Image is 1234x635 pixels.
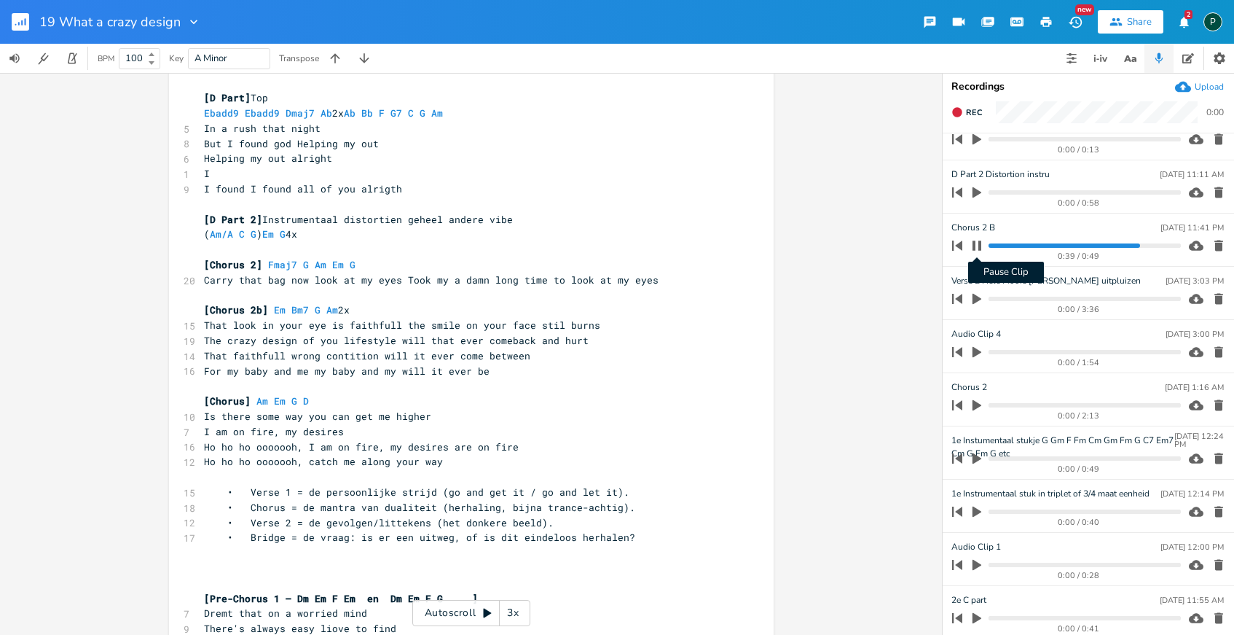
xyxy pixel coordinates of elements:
[1175,79,1224,95] button: Upload
[1166,330,1224,338] div: [DATE] 3:00 PM
[204,607,367,620] span: Dremt that on a worried mind
[361,106,373,120] span: Bb
[204,334,589,347] span: The crazy design of you lifestyle will that ever comeback and hurt
[1160,224,1224,232] div: [DATE] 11:41 PM
[420,106,425,120] span: G
[1127,15,1152,28] div: Share
[204,137,379,150] span: But I found god Helping my out
[977,518,1181,526] div: 0:00 / 0:40
[1203,12,1222,31] div: Piepo
[1160,490,1224,498] div: [DATE] 12:14 PM
[390,106,402,120] span: G7
[951,82,1225,92] div: Recordings
[204,303,350,316] span: 2x
[412,600,530,626] div: Autoscroll
[946,101,988,124] button: Rec
[1166,277,1224,285] div: [DATE] 3:03 PM
[332,258,344,271] span: Em
[204,91,251,104] span: [D Part]
[1160,543,1224,551] div: [DATE] 12:00 PM
[204,365,490,378] span: For my baby and me my baby and my will it ever be
[1195,81,1224,93] div: Upload
[977,146,1181,154] div: 0:00 / 0:13
[204,167,210,180] span: I
[245,106,280,120] span: Ebadd9
[1169,9,1198,35] button: 2
[291,303,309,316] span: Bm7
[951,487,1149,501] span: 1e Instrumentaal stuk in triplet of 3/4 maat eenheid
[951,434,1174,448] span: 1e Instumentaal stukje G Gm F Fm Cm Gm Fm G C7 Em7 Cm G Fm G etc
[350,258,355,271] span: G
[204,152,332,165] span: Helping my out alright
[204,319,600,332] span: That look in your eye is faithfull the smile on your face stil burns
[204,273,659,287] span: Carry that bag now look at my eyes Took my a damn long time to look at my eyes
[204,213,262,226] span: [D Part 2]
[326,303,338,316] span: Am
[431,106,443,120] span: Am
[256,394,268,408] span: Am
[98,55,114,63] div: BPM
[210,227,233,241] span: Am/A
[204,349,530,362] span: That faithfull wrong contition will it ever come between
[204,455,443,468] span: Ho ho ho ooooooh, catch me along your way
[1098,10,1163,34] button: Share
[286,106,315,120] span: Dmaj7
[239,227,245,241] span: C
[204,91,268,104] span: Top
[303,258,309,271] span: G
[951,381,987,394] span: Chorus 2
[169,54,184,63] div: Key
[204,425,344,438] span: I am on fire, my desires
[279,54,319,63] div: Transpose
[967,234,986,257] button: Pause Clip
[344,106,355,120] span: Ab
[1184,10,1192,19] div: 2
[1061,9,1090,35] button: New
[204,440,519,453] span: Ho ho ho ooooooh, I am on fire, my desires are on fire
[204,182,402,195] span: I found I found all of you alrigth
[966,107,982,118] span: Rec
[204,258,262,271] span: [Chorus 2]
[977,199,1181,207] div: 0:00 / 0:58
[1160,171,1224,179] div: [DATE] 11:11 AM
[1165,383,1224,391] div: [DATE] 1:16 AM
[251,227,256,241] span: G
[204,394,251,408] span: [Chorus]
[262,227,274,241] span: Em
[204,122,321,135] span: In a rush that night
[977,465,1181,473] div: 0:00 / 0:49
[1206,108,1224,117] div: 0:00
[321,106,332,120] span: Ab
[268,258,297,271] span: Fmaj7
[204,592,478,605] span: [Pre-Chorus 1 – Dm Em F Em en Dm Em F G ]
[204,106,455,120] span: 2x
[204,106,239,120] span: Ebadd9
[204,303,268,316] span: [Chorus 2b]
[194,52,227,65] span: A Minor
[1075,4,1094,15] div: New
[274,303,286,316] span: Em
[408,106,414,120] span: C
[204,622,396,635] span: There's always easy liove to find
[204,410,431,423] span: Is there some way you can get me higher
[379,106,385,120] span: F
[977,572,1181,580] div: 0:00 / 0:28
[1203,5,1222,39] button: P
[204,227,297,241] span: ( ) 4x
[977,252,1181,260] div: 0:39 / 0:49
[204,501,635,514] span: • Chorus = de mantra van dualiteit (herhaling, bijna trance-achtig).
[39,15,181,28] span: 19 What a crazy design
[951,168,1050,182] span: D Part 2 Distortion instru
[977,305,1181,313] div: 0:00 / 3:36
[303,394,309,408] span: D
[951,540,1001,554] span: Audio Clip 1
[1160,596,1224,604] div: [DATE] 11:55 AM
[204,531,635,544] span: • Bridge = de vraag: is er een uitweg, of is dit eindeloos herhalen?
[204,516,554,529] span: • Verse 2 = de gevolgen/littekens (het donkere beeld).
[500,600,526,626] div: 3x
[280,227,286,241] span: G
[977,359,1181,367] div: 0:00 / 1:54
[977,412,1181,420] div: 0:00 / 2:13
[315,258,326,271] span: Am
[951,221,995,235] span: Chorus 2 B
